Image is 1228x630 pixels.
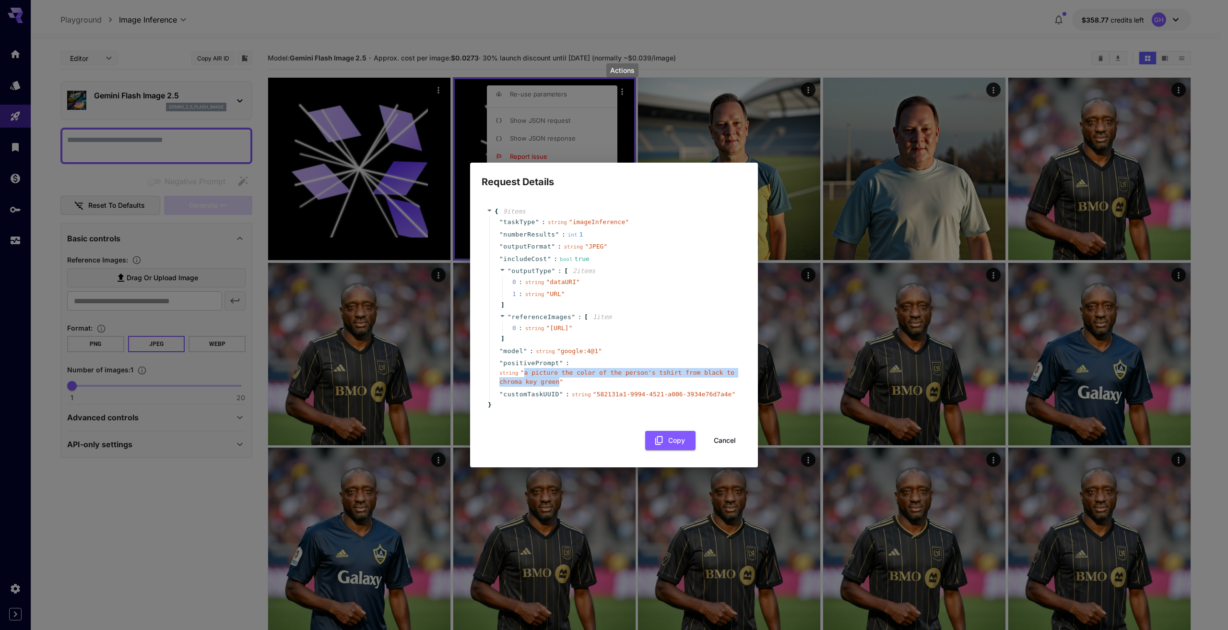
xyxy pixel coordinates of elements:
span: : [554,254,557,264]
span: numberResults [503,230,555,239]
span: [ [584,312,588,322]
span: " [559,359,563,367]
span: includeCost [503,254,547,264]
span: ] [499,334,505,344]
h2: Request Details [470,163,758,190]
span: : [530,346,533,356]
span: " [499,255,503,262]
span: " 582131a1-9994-4521-a006-3934e76d7a4e " [593,391,735,398]
span: string [564,244,583,250]
span: " JPEG " [585,243,607,250]
span: " [555,231,559,238]
button: Cancel [703,431,746,451]
span: model [503,346,523,356]
span: " [552,267,555,274]
span: ] [499,300,505,310]
span: " google:4@1 " [557,347,602,355]
span: " [571,313,575,321]
span: [ [564,266,568,276]
span: " [559,391,563,398]
div: true [560,254,590,264]
span: " [508,313,511,321]
span: { [495,207,498,216]
div: Actions [606,63,638,77]
span: customTaskUUID [503,390,559,399]
span: : [558,242,562,251]
span: 1 [512,289,525,299]
span: 0 [512,323,525,333]
span: string [525,325,544,332]
span: " dataURI " [546,278,579,285]
span: : [542,217,545,227]
span: " [551,243,555,250]
span: " [499,243,503,250]
span: " URL " [546,290,565,297]
span: string [548,219,567,226]
span: " [523,347,527,355]
span: : [566,358,569,368]
span: " [URL] " [546,324,572,332]
span: 1 item [593,313,612,321]
div: : [519,277,522,287]
span: " [499,391,503,398]
span: " [499,347,503,355]
span: " [535,218,539,226]
div: 1 [568,230,583,239]
span: } [486,400,492,410]
span: 0 [512,277,525,287]
div: : [519,323,522,333]
span: : [566,390,569,399]
span: " [508,267,511,274]
span: : [558,266,562,276]
div: : [519,289,522,299]
span: 9 item s [503,208,526,215]
span: outputFormat [503,242,551,251]
span: string [572,392,591,398]
span: string [525,279,544,285]
span: string [525,291,544,297]
span: : [578,312,582,322]
span: " imageInference " [569,218,629,226]
span: : [562,230,566,239]
span: " [547,255,551,262]
span: string [536,348,555,355]
span: " a picture the color of the person's tshirt from black to chroma key green " [499,369,734,386]
span: taskType [503,217,535,227]
span: " [499,231,503,238]
span: positivePrompt [503,358,559,368]
span: referenceImages [511,313,571,321]
span: " [499,218,503,226]
span: string [499,370,519,376]
button: Copy [645,431,696,451]
span: 2 item s [573,267,595,274]
span: int [568,232,578,238]
span: bool [560,256,573,262]
span: outputType [511,267,551,274]
span: " [499,359,503,367]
